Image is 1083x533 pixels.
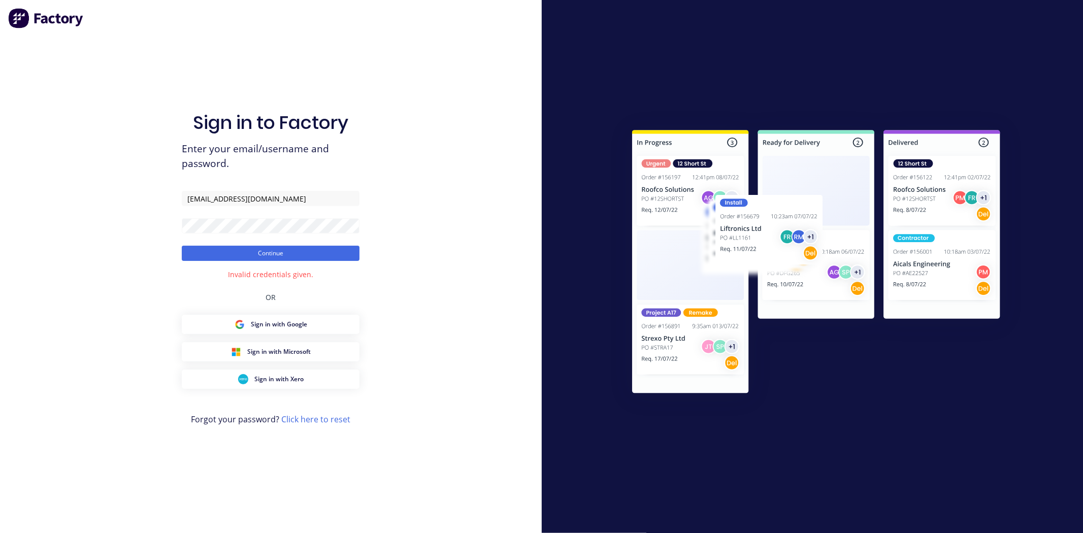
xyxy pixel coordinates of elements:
[254,375,304,384] span: Sign in with Xero
[235,319,245,329] img: Google Sign in
[610,110,1023,417] img: Sign in
[191,413,350,425] span: Forgot your password?
[182,342,359,361] button: Microsoft Sign inSign in with Microsoft
[247,347,311,356] span: Sign in with Microsoft
[266,280,276,315] div: OR
[8,8,84,28] img: Factory
[182,315,359,334] button: Google Sign inSign in with Google
[182,246,359,261] button: Continue
[182,370,359,389] button: Xero Sign inSign in with Xero
[228,269,313,280] div: Invalid credentials given.
[238,374,248,384] img: Xero Sign in
[251,320,307,329] span: Sign in with Google
[281,414,350,425] a: Click here to reset
[182,191,359,206] input: Email/Username
[182,142,359,171] span: Enter your email/username and password.
[193,112,348,134] h1: Sign in to Factory
[231,347,241,357] img: Microsoft Sign in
